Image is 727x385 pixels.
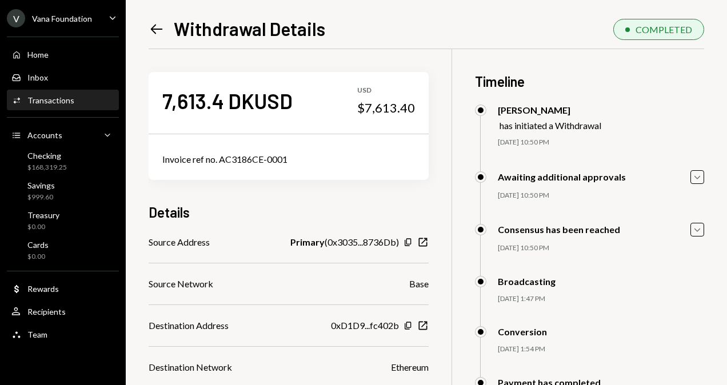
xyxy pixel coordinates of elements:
div: Consensus has been reached [498,224,620,235]
div: [DATE] 10:50 PM [498,243,704,253]
div: Home [27,50,49,59]
div: [DATE] 10:50 PM [498,138,704,147]
h3: Details [149,203,190,222]
div: Cards [27,240,49,250]
div: Checking [27,151,67,161]
a: Accounts [7,125,119,145]
div: 7,613.4 DKUSD [162,88,293,114]
div: Broadcasting [498,276,556,287]
div: 0xD1D9...fc402b [331,319,399,332]
h3: Timeline [475,72,704,91]
a: Savings$999.60 [7,177,119,204]
div: Awaiting additional approvals [498,171,626,182]
div: $7,613.40 [357,100,415,116]
a: Cards$0.00 [7,236,119,264]
div: Team [27,330,47,339]
div: Inbox [27,73,48,82]
div: Invoice ref no. AC3186CE-0001 [162,153,415,166]
a: Checking$168,319.25 [7,147,119,175]
div: Destination Address [149,319,229,332]
div: $0.00 [27,222,59,232]
h1: Withdrawal Details [174,17,325,40]
div: [PERSON_NAME] [498,105,601,115]
div: USD [357,86,415,95]
div: Source Network [149,277,213,291]
div: $0.00 [27,252,49,262]
div: Accounts [27,130,62,140]
div: Destination Network [149,360,232,374]
div: Treasury [27,210,59,220]
div: $168,319.25 [27,163,67,173]
a: Inbox [7,67,119,87]
div: V [7,9,25,27]
a: Recipients [7,301,119,322]
a: Team [7,324,119,344]
div: [DATE] 10:50 PM [498,191,704,200]
a: Transactions [7,90,119,110]
div: Ethereum [391,360,429,374]
div: $999.60 [27,192,55,202]
div: Conversion [498,326,547,337]
div: Base [409,277,429,291]
div: Recipients [27,307,66,316]
a: Treasury$0.00 [7,207,119,234]
div: ( 0x3035...8736Db ) [290,235,399,249]
div: [DATE] 1:54 PM [498,344,704,354]
a: Rewards [7,278,119,299]
div: COMPLETED [636,24,692,35]
a: Home [7,44,119,65]
div: has initiated a Withdrawal [500,120,601,131]
div: [DATE] 1:47 PM [498,294,704,304]
div: Rewards [27,284,59,294]
b: Primary [290,235,325,249]
div: Vana Foundation [32,14,92,23]
div: Transactions [27,95,74,105]
div: Source Address [149,235,210,249]
div: Savings [27,181,55,190]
